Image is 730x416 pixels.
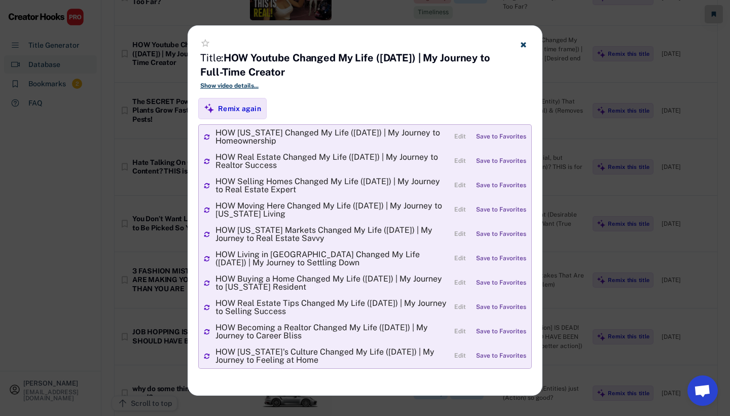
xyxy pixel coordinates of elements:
[215,129,449,145] div: HOW [US_STATE] Changed My Life ([DATE]) | My Journey to Homeownership
[200,52,493,78] strong: HOW Youtube Changed My Life ([DATE]) | My Journey to Full-Time Creator
[454,353,466,360] div: Edit
[215,275,449,291] div: HOW Buying a Home Changed My Life ([DATE]) | My Journey to [US_STATE] Resident
[476,182,526,189] div: Save to Favorites
[215,324,449,340] div: HOW Becoming a Realtor Changed My Life ([DATE]) | My Journey to Career Bliss
[454,280,466,287] div: Edit
[218,104,261,113] div: Remix again
[200,38,210,48] button: star_border
[454,231,466,238] div: Edit
[476,133,526,141] div: Save to Favorites
[215,348,449,364] div: HOW [US_STATE]'s Culture Changed My Life ([DATE]) | My Journey to Feeling at Home
[454,304,466,311] div: Edit
[476,328,526,335] div: Save to Favorites
[204,103,214,114] img: MagicMajor%20%28Purple%29.svg
[215,178,449,194] div: HOW Selling Homes Changed My Life ([DATE]) | My Journey to Real Estate Expert
[215,251,449,267] div: HOW Living in [GEOGRAPHIC_DATA] Changed My Life ([DATE]) | My Journey to Settling Down
[454,255,466,262] div: Edit
[476,231,526,238] div: Save to Favorites
[454,133,466,141] div: Edit
[215,202,449,218] div: HOW Moving Here Changed My Life ([DATE]) | My Journey to [US_STATE] Living
[687,375,718,406] a: Open chat
[200,82,530,90] div: Show video details...
[200,51,504,79] h4: Title:
[476,158,526,165] div: Save to Favorites
[215,153,449,169] div: HOW Real Estate Changed My Life ([DATE]) | My Journey to Realtor Success
[476,280,526,287] div: Save to Favorites
[215,299,449,316] div: HOW Real Estate Tips Changed My Life ([DATE]) | My Journey to Selling Success
[476,255,526,262] div: Save to Favorites
[215,226,449,242] div: HOW [US_STATE] Markets Changed My Life ([DATE]) | My Journey to Real Estate Savvy
[476,206,526,214] div: Save to Favorites
[454,206,466,214] div: Edit
[454,182,466,189] div: Edit
[476,353,526,360] div: Save to Favorites
[476,304,526,311] div: Save to Favorites
[454,328,466,335] div: Edit
[454,158,466,165] div: Edit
